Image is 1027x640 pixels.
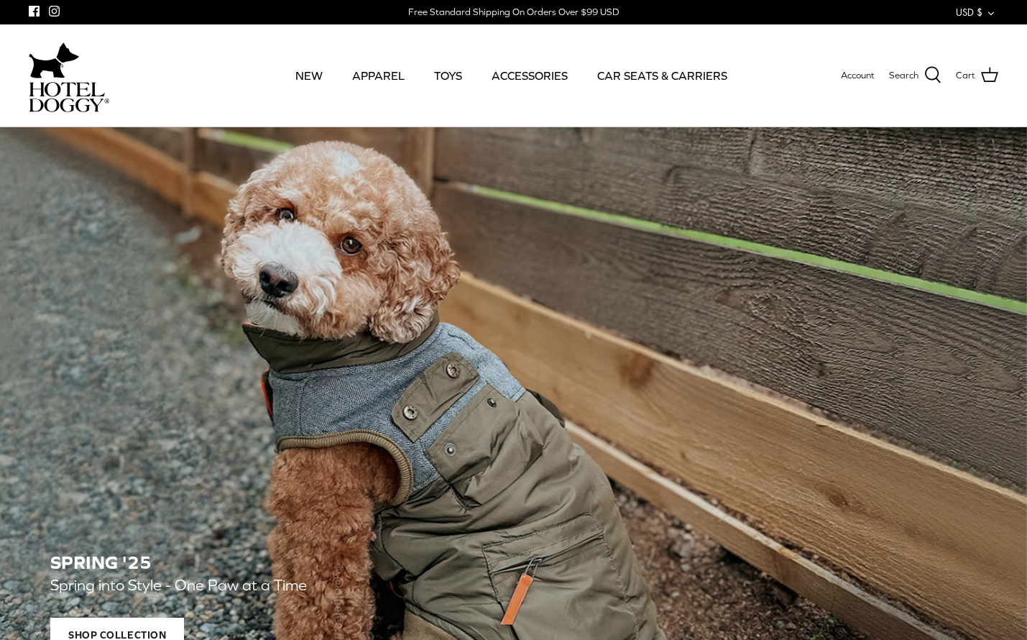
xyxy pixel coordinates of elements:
[956,66,998,85] a: Cart
[889,66,941,85] a: Search
[956,68,975,83] span: Cart
[889,68,918,83] span: Search
[29,39,79,82] img: dog-icon.svg
[841,70,875,81] span: Account
[408,6,619,19] div: Free Standard Shipping On Orders Over $99 USD
[282,51,336,100] a: NEW
[213,51,809,100] div: Primary navigation
[29,82,109,112] img: hoteldoggycom
[339,51,418,100] a: APPAREL
[50,552,977,573] h2: SPRING '25
[29,39,109,112] a: hoteldoggycom
[49,6,60,17] a: Instagram
[29,6,40,17] a: Facebook
[408,1,619,23] a: Free Standard Shipping On Orders Over $99 USD
[421,51,475,100] a: TOYS
[479,51,581,100] a: ACCESSORIES
[584,51,740,100] a: CAR SEATS & CARRIERS
[841,68,875,83] a: Account
[50,573,704,598] p: Spring into Style - One Paw at a Time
